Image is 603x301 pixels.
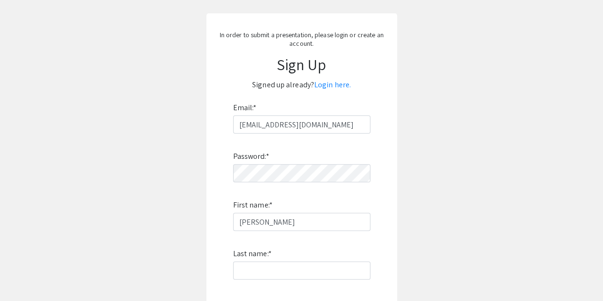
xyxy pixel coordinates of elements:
p: Signed up already? [216,77,388,93]
label: First name: [233,197,273,213]
label: Email: [233,100,257,115]
p: In order to submit a presentation, please login or create an account. [216,31,388,48]
label: Last name: [233,246,272,261]
iframe: Chat [7,258,41,294]
h1: Sign Up [216,55,388,73]
a: Login here. [314,80,351,90]
label: Password: [233,149,269,164]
